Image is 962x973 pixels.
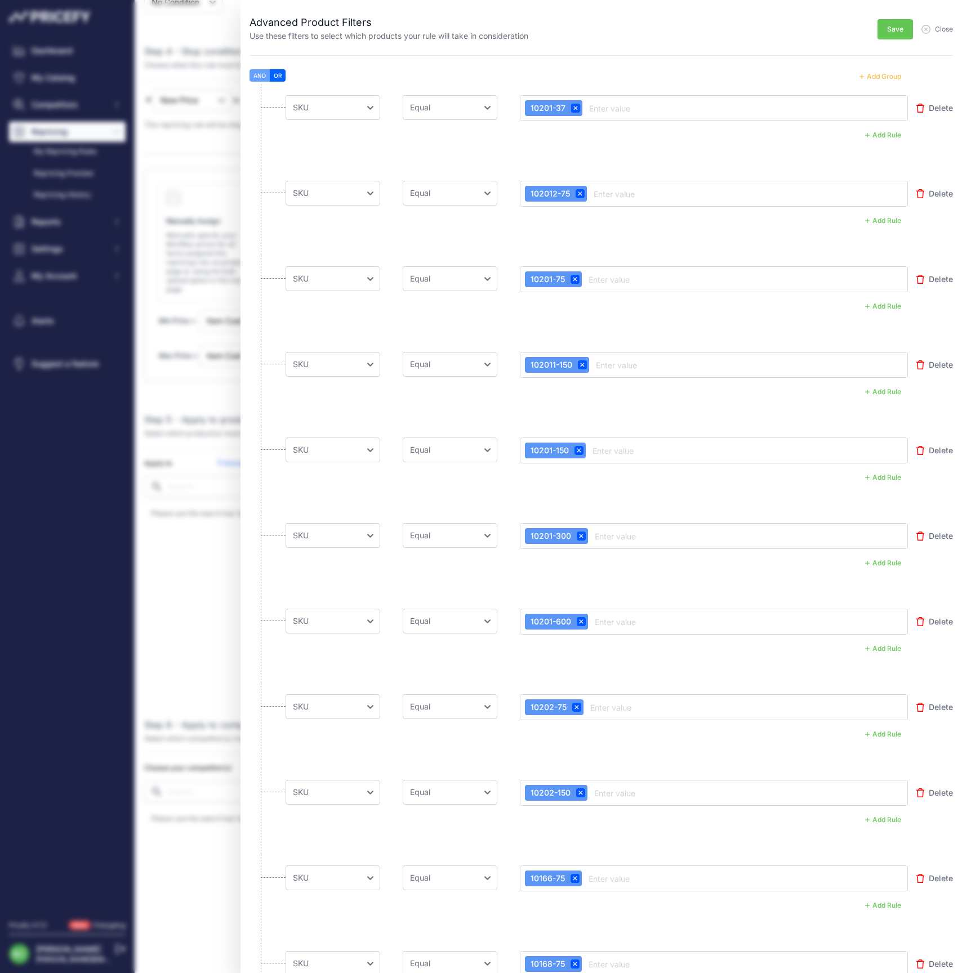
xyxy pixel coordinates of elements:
[916,439,953,462] button: Delete
[878,19,913,39] button: Save
[594,358,684,372] input: Enter value
[527,787,571,798] span: 10202-150
[527,445,569,456] span: 10201-150
[935,25,953,34] span: Close
[527,274,565,285] span: 10201-75
[916,782,953,804] button: Delete
[929,958,953,970] span: Delete
[593,615,683,628] input: Enter value
[593,529,683,543] input: Enter value
[929,702,953,713] span: Delete
[591,187,682,200] input: Enter value
[858,299,908,314] button: Add Rule
[916,696,953,718] button: Delete
[929,787,953,798] span: Delete
[250,30,528,42] p: Use these filters to select which products your rule will take in consideration
[858,213,908,228] button: Add Rule
[916,97,953,119] button: Delete
[858,385,908,399] button: Add Rule
[527,102,565,114] span: 10201-37
[527,958,565,970] span: 10168-75
[592,786,682,800] input: Enter value
[916,182,953,205] button: Delete
[858,813,908,827] button: Add Rule
[527,873,565,884] span: 10166-75
[858,128,908,142] button: Add Rule
[250,69,270,82] button: AND
[586,872,676,885] input: Enter value
[929,530,953,542] span: Delete
[929,102,953,114] span: Delete
[929,188,953,199] span: Delete
[916,525,953,547] button: Delete
[527,702,567,713] span: 10202-75
[921,18,953,34] button: Close
[587,101,677,115] input: Enter value
[527,616,571,627] span: 10201-600
[929,274,953,285] span: Delete
[527,188,570,199] span: 102012-75
[858,898,908,913] button: Add Rule
[929,359,953,371] span: Delete
[916,354,953,376] button: Delete
[858,641,908,656] button: Add Rule
[586,273,676,286] input: Enter value
[929,445,953,456] span: Delete
[853,69,908,84] button: Add Group
[527,359,572,371] span: 102011-150
[586,957,676,971] input: Enter value
[929,873,953,884] span: Delete
[858,556,908,570] button: Add Rule
[858,727,908,742] button: Add Rule
[588,700,678,714] input: Enter value
[916,867,953,890] button: Delete
[527,530,571,542] span: 10201-300
[270,69,286,82] button: OR
[250,15,528,30] h2: Advanced Product Filters
[916,268,953,291] button: Delete
[916,610,953,633] button: Delete
[887,25,903,34] span: Save
[590,444,680,457] input: Enter value
[929,616,953,627] span: Delete
[858,470,908,485] button: Add Rule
